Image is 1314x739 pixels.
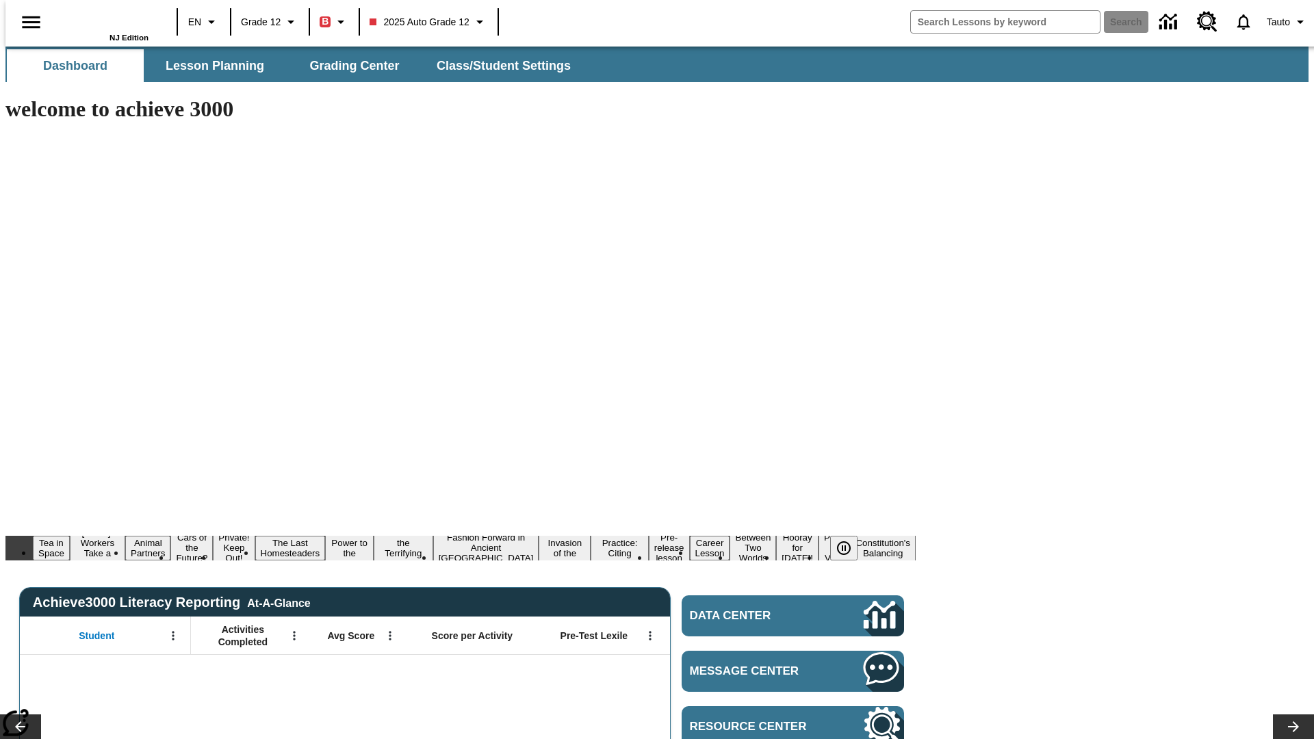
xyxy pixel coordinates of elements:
[5,49,583,82] div: SubNavbar
[33,536,70,560] button: Slide 1 Tea in Space
[170,530,213,565] button: Slide 4 Cars of the Future?
[561,630,628,642] span: Pre-Test Lexile
[364,10,493,34] button: Class: 2025 Auto Grade 12, Select your class
[1189,3,1226,40] a: Resource Center, Will open in new tab
[247,595,310,610] div: At-A-Glance
[911,11,1100,33] input: search field
[850,526,916,571] button: Slide 17 The Constitution's Balancing Act
[109,34,149,42] span: NJ Edition
[380,625,400,646] button: Open Menu
[1261,10,1314,34] button: Profile/Settings
[5,47,1309,82] div: SubNavbar
[146,49,283,82] button: Lesson Planning
[591,526,648,571] button: Slide 11 Mixed Practice: Citing Evidence
[682,651,904,692] a: Message Center
[690,609,818,623] span: Data Center
[70,526,125,571] button: Slide 2 Labor Day: Workers Take a Stand
[776,530,819,565] button: Slide 15 Hooray for Constitution Day!
[255,536,326,560] button: Slide 6 The Last Homesteaders
[432,630,513,642] span: Score per Activity
[819,530,850,565] button: Slide 16 Point of View
[426,49,582,82] button: Class/Student Settings
[830,536,858,560] button: Pause
[309,58,399,74] span: Grading Center
[682,595,904,636] a: Data Center
[213,530,255,565] button: Slide 5 Private! Keep Out!
[314,10,355,34] button: Boost Class color is red. Change class color
[1273,714,1314,739] button: Lesson carousel, Next
[322,13,328,30] span: B
[7,49,144,82] button: Dashboard
[60,6,149,34] a: Home
[690,664,823,678] span: Message Center
[60,5,149,42] div: Home
[539,526,591,571] button: Slide 10 The Invasion of the Free CD
[33,595,311,610] span: Achieve3000 Literacy Reporting
[327,630,374,642] span: Avg Score
[125,536,170,560] button: Slide 3 Animal Partners
[11,2,51,42] button: Open side menu
[241,15,281,29] span: Grade 12
[284,625,305,646] button: Open Menu
[690,720,823,734] span: Resource Center
[437,58,571,74] span: Class/Student Settings
[286,49,423,82] button: Grading Center
[374,526,433,571] button: Slide 8 Attack of the Terrifying Tomatoes
[730,530,776,565] button: Slide 14 Between Two Worlds
[830,536,871,560] div: Pause
[182,10,226,34] button: Language: EN, Select a language
[370,15,469,29] span: 2025 Auto Grade 12
[166,58,264,74] span: Lesson Planning
[325,526,374,571] button: Slide 7 Solar Power to the People
[1267,15,1290,29] span: Tauto
[1151,3,1189,41] a: Data Center
[235,10,305,34] button: Grade: Grade 12, Select a grade
[43,58,107,74] span: Dashboard
[1226,4,1261,40] a: Notifications
[433,530,539,565] button: Slide 9 Fashion Forward in Ancient Rome
[5,96,916,122] h1: welcome to achieve 3000
[649,530,690,565] button: Slide 12 Pre-release lesson
[188,15,201,29] span: EN
[163,625,183,646] button: Open Menu
[79,630,114,642] span: Student
[690,536,730,560] button: Slide 13 Career Lesson
[640,625,660,646] button: Open Menu
[198,623,288,648] span: Activities Completed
